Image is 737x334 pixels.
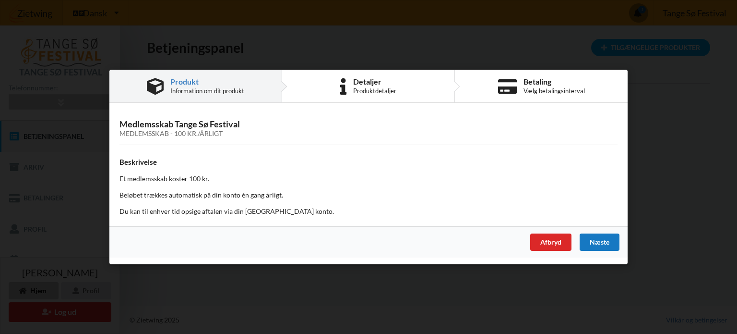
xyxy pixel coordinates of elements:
div: Produkt [170,78,244,86]
div: Næste [580,234,619,251]
p: Beløbet trækkes automatisk på din konto én gang årligt. [119,190,618,200]
div: Detaljer [353,78,396,86]
div: Produktdetaljer [353,87,396,95]
div: Betaling [523,78,585,86]
p: Et medlemsskab koster 100 kr. [119,174,618,184]
p: Du kan til enhver tid opsige aftalen via din [GEOGRAPHIC_DATA] konto. [119,207,618,216]
h3: Medlemsskab Tange Sø Festival [119,119,618,138]
div: Afbryd [530,234,571,251]
div: Information om dit produkt [170,87,244,95]
div: Vælg betalingsinterval [523,87,585,95]
div: Medlemsskab - 100 kr./årligt [119,130,618,138]
h4: Beskrivelse [119,158,618,167]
